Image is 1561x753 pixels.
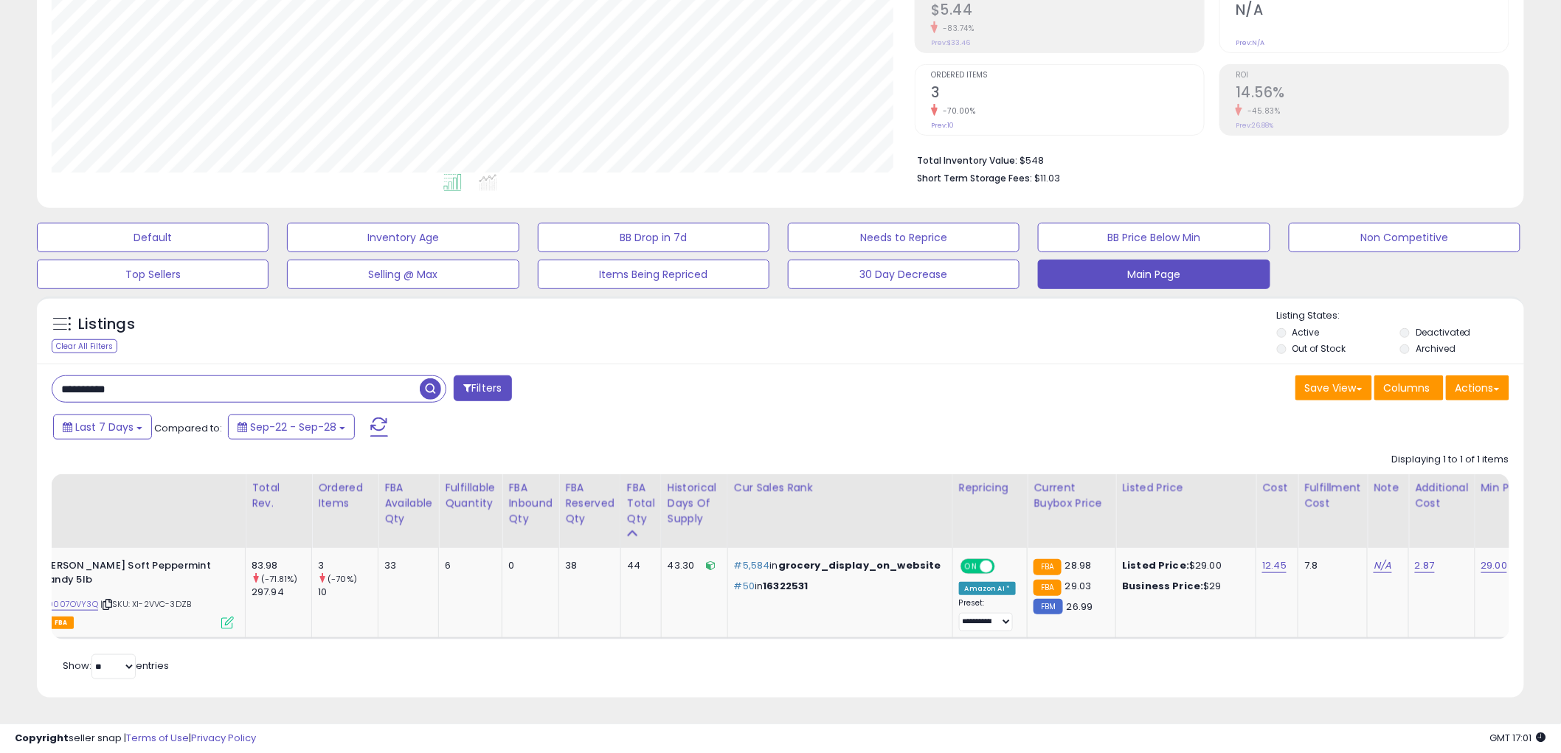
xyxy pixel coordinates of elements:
a: B0007OVY3Q [43,598,98,611]
button: 30 Day Decrease [788,260,1020,289]
div: 44 [627,559,650,572]
button: Filters [454,375,511,401]
h2: $5.44 [931,1,1204,21]
p: in [734,559,941,572]
div: FBA Total Qty [627,480,655,527]
span: Ordered Items [931,72,1204,80]
h2: 14.56% [1236,84,1509,104]
div: 6 [445,559,491,572]
div: FBA inbound Qty [508,480,553,527]
span: $11.03 [1034,171,1060,185]
button: Selling @ Max [287,260,519,289]
div: $29.00 [1122,559,1245,572]
a: 2.87 [1415,558,1435,573]
a: N/A [1374,558,1391,573]
div: Clear All Filters [52,339,117,353]
h5: Listings [78,314,135,335]
button: Sep-22 - Sep-28 [228,414,355,440]
button: Columns [1374,375,1444,400]
p: in [734,580,941,593]
button: Items Being Repriced [538,260,769,289]
span: Columns [1384,381,1430,395]
a: 29.00 [1481,558,1508,573]
div: $29 [1122,580,1245,593]
small: FBA [1034,580,1061,596]
li: $548 [917,150,1498,168]
b: Short Term Storage Fees: [917,172,1032,184]
div: 38 [565,559,609,572]
button: Actions [1446,375,1509,400]
span: #5,584 [734,558,770,572]
label: Active [1292,326,1320,339]
small: (-70%) [328,573,357,585]
h2: 3 [931,84,1204,104]
div: Min Price [1481,480,1557,496]
b: Total Inventory Value: [917,154,1017,167]
small: Prev: 10 [931,121,954,130]
strong: Copyright [15,731,69,745]
div: Ordered Items [318,480,372,511]
button: BB Price Below Min [1038,223,1270,252]
div: Title [9,480,239,496]
div: Note [1374,480,1402,496]
div: 7.8 [1304,559,1356,572]
div: seller snap | | [15,732,256,746]
span: ON [962,561,980,573]
div: FBA Reserved Qty [565,480,615,527]
b: [PERSON_NAME] Soft Peppermint Candy 5lb [40,559,219,590]
span: 2025-10-8 17:01 GMT [1490,731,1546,745]
div: 3 [318,559,378,572]
span: 28.98 [1065,558,1092,572]
span: 26.99 [1067,600,1093,614]
div: 0 [508,559,547,572]
small: FBM [1034,599,1062,614]
span: OFF [993,561,1017,573]
small: -70.00% [938,105,976,117]
span: 29.03 [1065,579,1092,593]
small: FBA [1034,559,1061,575]
div: 33 [384,559,427,572]
div: 83.98 [252,559,311,572]
small: -83.74% [938,23,975,34]
b: Business Price: [1122,579,1203,593]
label: Deactivated [1416,326,1471,339]
div: Cur Sales Rank [734,480,946,496]
div: Amazon AI * [959,582,1017,595]
div: Displaying 1 to 1 of 1 items [1392,453,1509,467]
span: ROI [1236,72,1509,80]
span: grocery_display_on_website [778,558,941,572]
span: | SKU: XI-2VVC-3DZB [100,598,191,610]
div: Fulfillable Quantity [445,480,496,511]
div: Current Buybox Price [1034,480,1110,511]
button: Needs to Reprice [788,223,1020,252]
div: Fulfillment Cost [1304,480,1361,511]
span: #50 [734,579,755,593]
div: 10 [318,586,378,599]
label: Out of Stock [1292,342,1346,355]
button: Top Sellers [37,260,269,289]
div: ASIN: [13,559,234,628]
button: Last 7 Days [53,414,152,440]
button: Inventory Age [287,223,519,252]
small: (-71.81%) [261,573,297,585]
button: Default [37,223,269,252]
a: 12.45 [1262,558,1287,573]
label: Archived [1416,342,1456,355]
small: Prev: $33.46 [931,38,970,47]
div: 297.94 [252,586,311,599]
h2: N/A [1236,1,1509,21]
button: BB Drop in 7d [538,223,769,252]
small: Prev: 26.88% [1236,121,1273,130]
button: Main Page [1038,260,1270,289]
span: Sep-22 - Sep-28 [250,420,336,434]
button: Non Competitive [1289,223,1520,252]
span: 16322531 [763,579,808,593]
div: Total Rev. [252,480,305,511]
div: Additional Cost [1415,480,1469,511]
span: Show: entries [63,659,169,673]
small: -45.83% [1242,105,1281,117]
div: FBA Available Qty [384,480,432,527]
div: Listed Price [1122,480,1250,496]
a: Terms of Use [126,731,189,745]
div: Repricing [959,480,1022,496]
